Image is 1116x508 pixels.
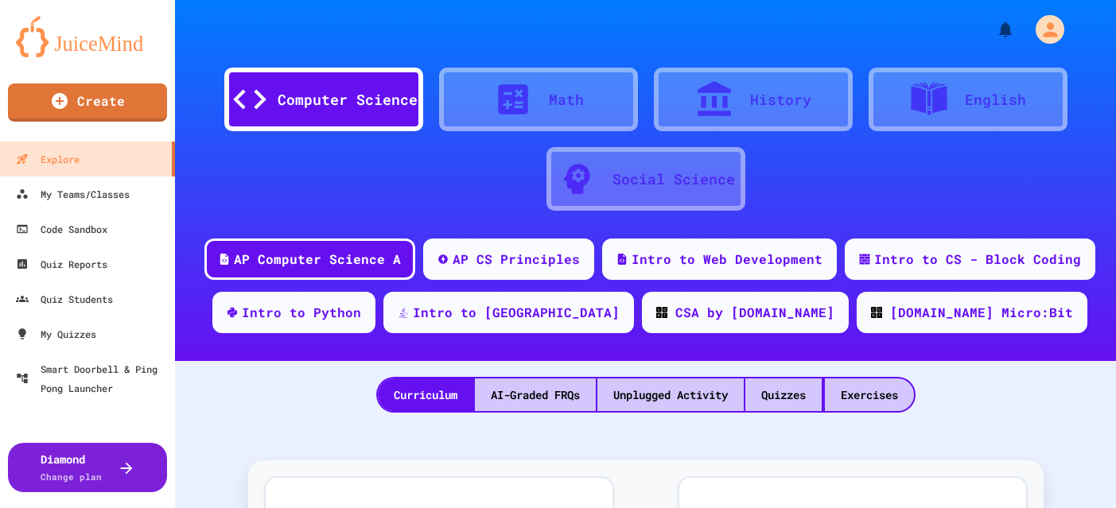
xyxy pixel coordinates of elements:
[242,303,361,322] div: Intro to Python
[871,307,882,318] img: CODE_logo_RGB.png
[632,250,822,269] div: Intro to Web Development
[16,184,130,204] div: My Teams/Classes
[16,289,113,308] div: Quiz Students
[675,303,834,322] div: CSA by [DOMAIN_NAME]
[16,359,169,397] div: Smart Doorbell & Ping Pong Launcher
[1019,11,1068,48] div: My Account
[656,307,667,318] img: CODE_logo_RGB.png
[16,149,80,169] div: Explore
[825,378,914,411] div: Exercises
[16,219,107,238] div: Code Sandbox
[378,378,473,411] div: Curriculum
[16,324,96,343] div: My Quizzes
[597,378,744,411] div: Unplugged Activity
[745,378,822,411] div: Quizzes
[874,250,1081,269] div: Intro to CS - Block Coding
[16,16,159,57] img: logo-orange.svg
[234,250,401,269] div: AP Computer Science A
[8,83,167,122] a: Create
[612,169,735,190] div: Social Science
[41,471,102,483] span: Change plan
[966,16,1019,43] div: My Notifications
[41,451,102,484] div: Diamond
[413,303,620,322] div: Intro to [GEOGRAPHIC_DATA]
[278,89,418,111] div: Computer Science
[16,254,107,273] div: Quiz Reports
[890,303,1073,322] div: [DOMAIN_NAME] Micro:Bit
[750,89,811,111] div: History
[475,378,596,411] div: AI-Graded FRQs
[8,443,167,492] button: DiamondChange plan
[549,89,584,111] div: Math
[453,250,580,269] div: AP CS Principles
[965,89,1026,111] div: English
